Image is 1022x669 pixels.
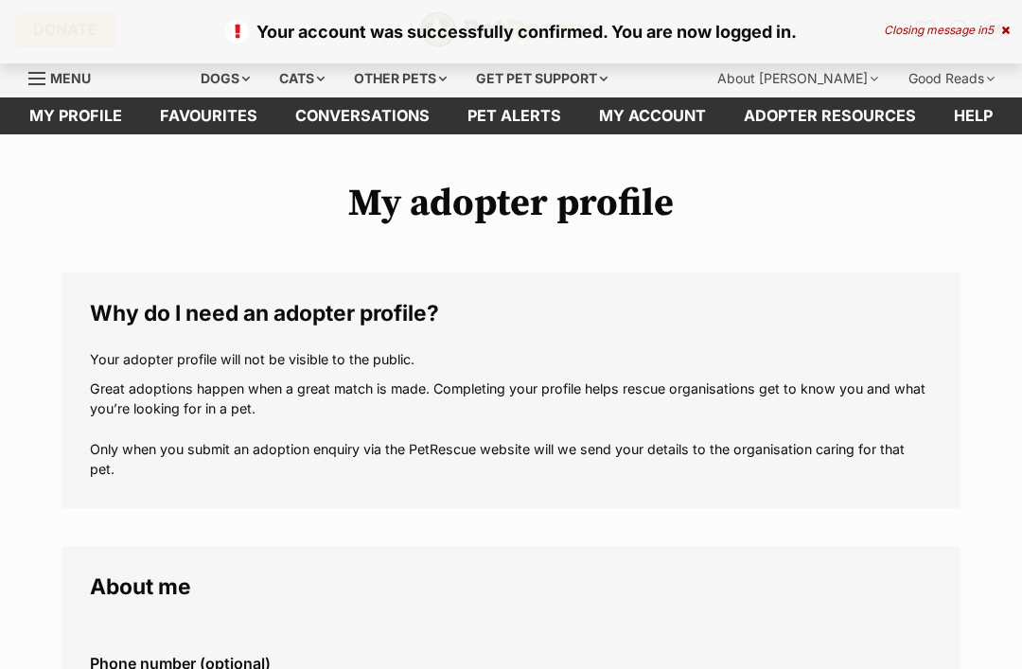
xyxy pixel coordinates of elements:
div: Good Reads [895,60,1008,97]
p: Great adoptions happen when a great match is made. Completing your profile helps rescue organisat... [90,379,932,480]
a: Favourites [141,97,276,134]
div: Get pet support [463,60,621,97]
a: My profile [10,97,141,134]
a: Adopter resources [725,97,935,134]
a: conversations [276,97,449,134]
a: Menu [28,60,104,94]
legend: Why do I need an adopter profile? [90,301,932,326]
legend: About me [90,574,932,599]
p: Your adopter profile will not be visible to the public. [90,349,932,369]
a: Pet alerts [449,97,580,134]
div: Cats [266,60,338,97]
div: About [PERSON_NAME] [704,60,891,97]
a: Help [935,97,1012,134]
div: Dogs [187,60,263,97]
fieldset: Why do I need an adopter profile? [62,273,960,508]
a: My account [580,97,725,134]
h1: My adopter profile [62,182,960,225]
span: Menu [50,70,91,86]
div: Other pets [341,60,460,97]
